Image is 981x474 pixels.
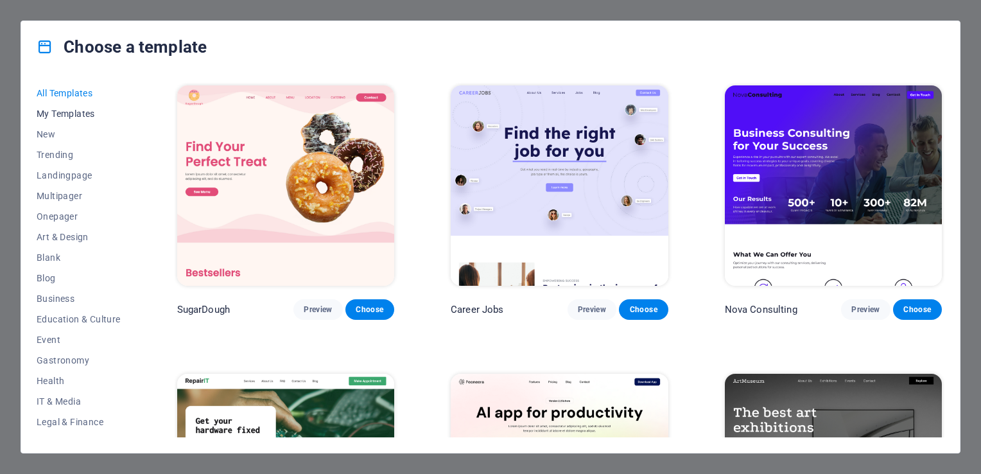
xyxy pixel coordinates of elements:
[37,417,121,427] span: Legal & Finance
[37,247,121,268] button: Blank
[37,314,121,324] span: Education & Culture
[37,191,121,201] span: Multipager
[451,303,504,316] p: Career Jobs
[356,304,384,315] span: Choose
[37,124,121,145] button: New
[37,376,121,386] span: Health
[37,329,121,350] button: Event
[37,170,121,180] span: Landingpage
[304,304,332,315] span: Preview
[37,252,121,263] span: Blank
[37,109,121,119] span: My Templates
[568,299,616,320] button: Preview
[177,303,230,316] p: SugarDough
[37,335,121,345] span: Event
[37,145,121,165] button: Trending
[37,268,121,288] button: Blog
[293,299,342,320] button: Preview
[37,227,121,247] button: Art & Design
[37,165,121,186] button: Landingpage
[725,85,942,286] img: Nova Consulting
[37,37,207,57] h4: Choose a template
[619,299,668,320] button: Choose
[451,85,668,286] img: Career Jobs
[177,85,394,286] img: SugarDough
[37,412,121,432] button: Legal & Finance
[37,273,121,283] span: Blog
[893,299,942,320] button: Choose
[37,83,121,103] button: All Templates
[37,150,121,160] span: Trending
[841,299,890,320] button: Preview
[37,103,121,124] button: My Templates
[37,186,121,206] button: Multipager
[37,232,121,242] span: Art & Design
[37,129,121,139] span: New
[37,211,121,222] span: Onepager
[37,309,121,329] button: Education & Culture
[37,206,121,227] button: Onepager
[629,304,657,315] span: Choose
[851,304,880,315] span: Preview
[37,432,121,453] button: Non-Profit
[37,391,121,412] button: IT & Media
[37,294,121,304] span: Business
[578,304,606,315] span: Preview
[37,350,121,371] button: Gastronomy
[345,299,394,320] button: Choose
[37,396,121,407] span: IT & Media
[725,303,797,316] p: Nova Consulting
[37,355,121,365] span: Gastronomy
[37,371,121,391] button: Health
[37,288,121,309] button: Business
[37,88,121,98] span: All Templates
[903,304,932,315] span: Choose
